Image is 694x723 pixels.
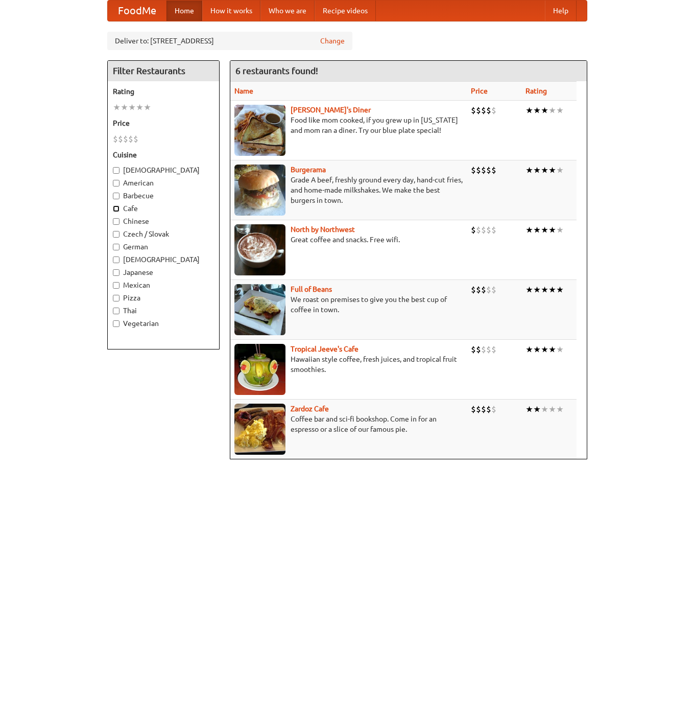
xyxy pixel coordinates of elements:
[525,165,533,176] li: ★
[291,225,355,234] a: North by Northwest
[234,175,463,205] p: Grade A beef, freshly ground every day, hand-cut fries, and home-made milkshakes. We make the bes...
[166,1,202,21] a: Home
[113,282,119,289] input: Mexican
[291,285,332,293] a: Full of Beans
[113,320,119,327] input: Vegetarian
[525,284,533,295] li: ★
[113,178,214,188] label: American
[113,231,119,238] input: Czech / Slovak
[548,165,556,176] li: ★
[486,165,491,176] li: $
[471,165,476,176] li: $
[234,414,463,434] p: Coffee bar and sci-fi bookshop. Come in for an espresso or a slice of our famous pie.
[234,105,285,156] img: sallys.jpg
[481,404,486,415] li: $
[113,280,214,290] label: Mexican
[486,284,491,295] li: $
[525,224,533,236] li: ★
[545,1,577,21] a: Help
[476,165,481,176] li: $
[541,224,548,236] li: ★
[234,404,285,455] img: zardoz.jpg
[234,294,463,315] p: We roast on premises to give you the best cup of coffee in town.
[476,404,481,415] li: $
[541,284,548,295] li: ★
[234,284,285,335] img: beans.jpg
[291,106,371,114] a: [PERSON_NAME]'s Diner
[476,284,481,295] li: $
[481,165,486,176] li: $
[476,224,481,236] li: $
[234,235,463,245] p: Great coffee and snacks. Free wifi.
[556,344,564,355] li: ★
[471,344,476,355] li: $
[541,404,548,415] li: ★
[548,344,556,355] li: ★
[123,133,128,145] li: $
[234,165,285,216] img: burgerama.jpg
[491,105,496,116] li: $
[533,165,541,176] li: ★
[235,66,318,76] ng-pluralize: 6 restaurants found!
[556,165,564,176] li: ★
[556,105,564,116] li: ★
[113,269,119,276] input: Japanese
[128,102,136,113] li: ★
[107,32,352,50] div: Deliver to: [STREET_ADDRESS]
[234,344,285,395] img: jeeves.jpg
[533,284,541,295] li: ★
[315,1,376,21] a: Recipe videos
[291,166,326,174] a: Burgerama
[471,404,476,415] li: $
[525,105,533,116] li: ★
[113,150,214,160] h5: Cuisine
[113,167,119,174] input: [DEMOGRAPHIC_DATA]
[113,216,214,226] label: Chinese
[291,345,358,353] a: Tropical Jeeve's Cafe
[548,224,556,236] li: ★
[136,102,143,113] li: ★
[491,404,496,415] li: $
[471,224,476,236] li: $
[234,224,285,275] img: north.jpg
[533,344,541,355] li: ★
[143,102,151,113] li: ★
[234,354,463,375] p: Hawaiian style coffee, fresh juices, and tropical fruit smoothies.
[541,344,548,355] li: ★
[113,306,214,316] label: Thai
[128,133,133,145] li: $
[113,254,214,265] label: [DEMOGRAPHIC_DATA]
[113,295,119,301] input: Pizza
[491,165,496,176] li: $
[234,87,253,95] a: Name
[481,344,486,355] li: $
[113,242,214,252] label: German
[533,224,541,236] li: ★
[556,224,564,236] li: ★
[486,105,491,116] li: $
[113,318,214,329] label: Vegetarian
[471,284,476,295] li: $
[533,105,541,116] li: ★
[113,118,214,128] h5: Price
[525,87,547,95] a: Rating
[113,293,214,303] label: Pizza
[113,180,119,186] input: American
[108,61,219,81] h4: Filter Restaurants
[491,224,496,236] li: $
[525,344,533,355] li: ★
[202,1,260,21] a: How it works
[548,284,556,295] li: ★
[234,115,463,135] p: Food like mom cooked, if you grew up in [US_STATE] and mom ran a diner. Try our blue plate special!
[113,267,214,277] label: Japanese
[491,284,496,295] li: $
[121,102,128,113] li: ★
[133,133,138,145] li: $
[113,256,119,263] input: [DEMOGRAPHIC_DATA]
[471,105,476,116] li: $
[113,86,214,97] h5: Rating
